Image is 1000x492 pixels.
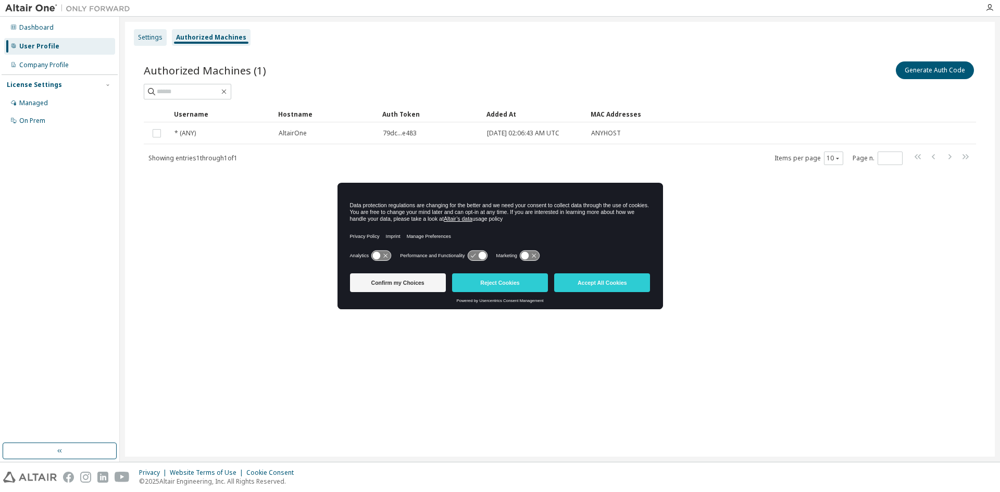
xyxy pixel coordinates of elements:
[383,129,417,137] span: 79dc...e483
[3,472,57,483] img: altair_logo.svg
[80,472,91,483] img: instagram.svg
[19,42,59,51] div: User Profile
[591,106,870,122] div: MAC Addresses
[139,469,170,477] div: Privacy
[144,63,266,78] span: Authorized Machines (1)
[174,106,270,122] div: Username
[174,129,196,137] span: * (ANY)
[827,154,841,162] button: 10
[115,472,130,483] img: youtube.svg
[97,472,108,483] img: linkedin.svg
[382,106,478,122] div: Auth Token
[487,129,559,137] span: [DATE] 02:06:43 AM UTC
[246,469,300,477] div: Cookie Consent
[19,99,48,107] div: Managed
[591,129,621,137] span: ANYHOST
[774,152,843,165] span: Items per page
[279,129,307,137] span: AltairOne
[486,106,582,122] div: Added At
[176,33,246,42] div: Authorized Machines
[138,33,162,42] div: Settings
[278,106,374,122] div: Hostname
[853,152,903,165] span: Page n.
[5,3,135,14] img: Altair One
[19,61,69,69] div: Company Profile
[63,472,74,483] img: facebook.svg
[170,469,246,477] div: Website Terms of Use
[19,23,54,32] div: Dashboard
[148,154,238,162] span: Showing entries 1 through 1 of 1
[7,81,62,89] div: License Settings
[139,477,300,486] p: © 2025 Altair Engineering, Inc. All Rights Reserved.
[896,61,974,79] button: Generate Auth Code
[19,117,45,125] div: On Prem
